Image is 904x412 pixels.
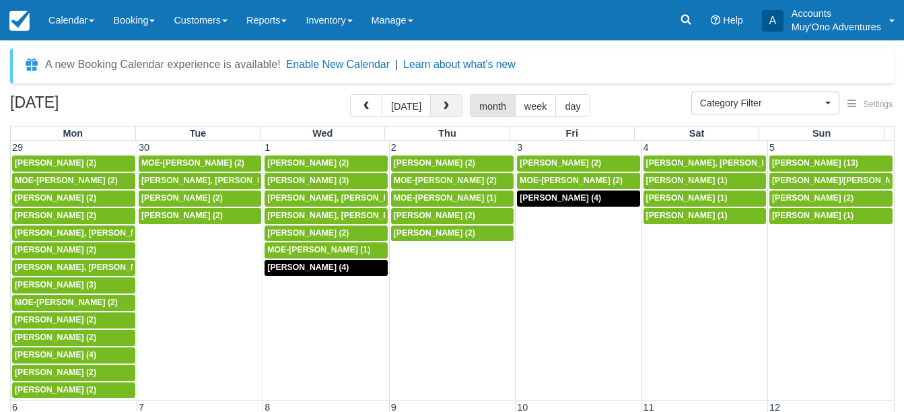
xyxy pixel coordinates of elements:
[769,156,893,172] a: [PERSON_NAME] (13)
[12,312,135,329] a: [PERSON_NAME] (2)
[516,142,524,153] span: 3
[12,173,135,189] a: MOE-[PERSON_NAME] (2)
[391,208,514,224] a: [PERSON_NAME] (2)
[12,382,135,399] a: [PERSON_NAME] (2)
[470,94,516,117] button: month
[644,156,766,172] a: [PERSON_NAME], [PERSON_NAME] (2)
[646,211,728,220] span: [PERSON_NAME] (1)
[141,211,223,220] span: [PERSON_NAME] (2)
[141,193,223,203] span: [PERSON_NAME] (2)
[12,208,135,224] a: [PERSON_NAME] (2)
[267,245,370,254] span: MOE-[PERSON_NAME] (1)
[63,128,83,139] span: Mon
[267,228,349,238] span: [PERSON_NAME] (2)
[644,191,766,207] a: [PERSON_NAME] (1)
[12,260,135,276] a: [PERSON_NAME], [PERSON_NAME], [PERSON_NAME], [PERSON_NAME] (4)
[15,228,170,238] span: [PERSON_NAME], [PERSON_NAME] (2)
[15,211,96,220] span: [PERSON_NAME] (2)
[762,10,784,32] div: A
[137,142,151,153] span: 30
[642,142,650,153] span: 4
[267,263,349,272] span: [PERSON_NAME] (4)
[139,156,261,172] a: MOE-[PERSON_NAME] (2)
[792,20,881,34] p: Muy'Ono Adventures
[515,94,557,117] button: week
[723,15,743,26] span: Help
[772,211,854,220] span: [PERSON_NAME] (1)
[12,295,135,311] a: MOE-[PERSON_NAME] (2)
[403,59,516,70] a: Learn about what's new
[691,92,839,114] button: Category Filter
[689,128,704,139] span: Sat
[15,368,96,377] span: [PERSON_NAME] (2)
[391,173,514,189] a: MOE-[PERSON_NAME] (2)
[646,158,801,168] span: [PERSON_NAME], [PERSON_NAME] (2)
[517,191,639,207] a: [PERSON_NAME] (4)
[141,176,296,185] span: [PERSON_NAME], [PERSON_NAME] (2)
[769,173,893,189] a: [PERSON_NAME]/[PERSON_NAME]; [PERSON_NAME]/[PERSON_NAME] (2)
[15,350,96,359] span: [PERSON_NAME] (4)
[267,211,422,220] span: [PERSON_NAME], [PERSON_NAME] (2)
[263,142,271,153] span: 1
[139,208,261,224] a: [PERSON_NAME] (2)
[15,315,96,324] span: [PERSON_NAME] (2)
[772,193,854,203] span: [PERSON_NAME] (2)
[520,193,601,203] span: [PERSON_NAME] (4)
[394,228,475,238] span: [PERSON_NAME] (2)
[12,156,135,172] a: [PERSON_NAME] (2)
[265,191,387,207] a: [PERSON_NAME], [PERSON_NAME] (2)
[646,176,728,185] span: [PERSON_NAME] (1)
[11,142,24,153] span: 29
[394,211,475,220] span: [PERSON_NAME] (2)
[10,94,180,119] h2: [DATE]
[769,191,893,207] a: [PERSON_NAME] (2)
[566,128,578,139] span: Fri
[438,128,456,139] span: Thu
[15,280,96,289] span: [PERSON_NAME] (3)
[391,191,514,207] a: MOE-[PERSON_NAME] (1)
[15,176,118,185] span: MOE-[PERSON_NAME] (2)
[286,58,390,71] button: Enable New Calendar
[12,365,135,381] a: [PERSON_NAME] (2)
[520,176,623,185] span: MOE-[PERSON_NAME] (2)
[391,156,514,172] a: [PERSON_NAME] (2)
[267,158,349,168] span: [PERSON_NAME] (2)
[15,245,96,254] span: [PERSON_NAME] (2)
[15,333,96,342] span: [PERSON_NAME] (2)
[15,158,96,168] span: [PERSON_NAME] (2)
[644,208,766,224] a: [PERSON_NAME] (1)
[395,59,398,70] span: |
[517,156,639,172] a: [PERSON_NAME] (2)
[517,173,639,189] a: MOE-[PERSON_NAME] (2)
[265,242,387,259] a: MOE-[PERSON_NAME] (1)
[382,94,431,117] button: [DATE]
[394,158,475,168] span: [PERSON_NAME] (2)
[141,158,244,168] span: MOE-[PERSON_NAME] (2)
[394,176,497,185] span: MOE-[PERSON_NAME] (2)
[839,95,901,114] button: Settings
[520,158,601,168] span: [PERSON_NAME] (2)
[267,193,422,203] span: [PERSON_NAME], [PERSON_NAME] (2)
[644,173,766,189] a: [PERSON_NAME] (1)
[190,128,207,139] span: Tue
[769,208,893,224] a: [PERSON_NAME] (1)
[12,226,135,242] a: [PERSON_NAME], [PERSON_NAME] (2)
[12,191,135,207] a: [PERSON_NAME] (2)
[768,142,776,153] span: 5
[792,7,881,20] p: Accounts
[864,100,893,109] span: Settings
[646,193,728,203] span: [PERSON_NAME] (1)
[555,94,590,117] button: day
[12,347,135,364] a: [PERSON_NAME] (4)
[15,385,96,394] span: [PERSON_NAME] (2)
[15,263,317,272] span: [PERSON_NAME], [PERSON_NAME], [PERSON_NAME], [PERSON_NAME] (4)
[711,15,720,25] i: Help
[9,11,30,31] img: checkfront-main-nav-mini-logo.png
[772,158,858,168] span: [PERSON_NAME] (13)
[12,242,135,259] a: [PERSON_NAME] (2)
[45,57,281,73] div: A new Booking Calendar experience is available!
[391,226,514,242] a: [PERSON_NAME] (2)
[265,226,387,242] a: [PERSON_NAME] (2)
[265,208,387,224] a: [PERSON_NAME], [PERSON_NAME] (2)
[265,156,387,172] a: [PERSON_NAME] (2)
